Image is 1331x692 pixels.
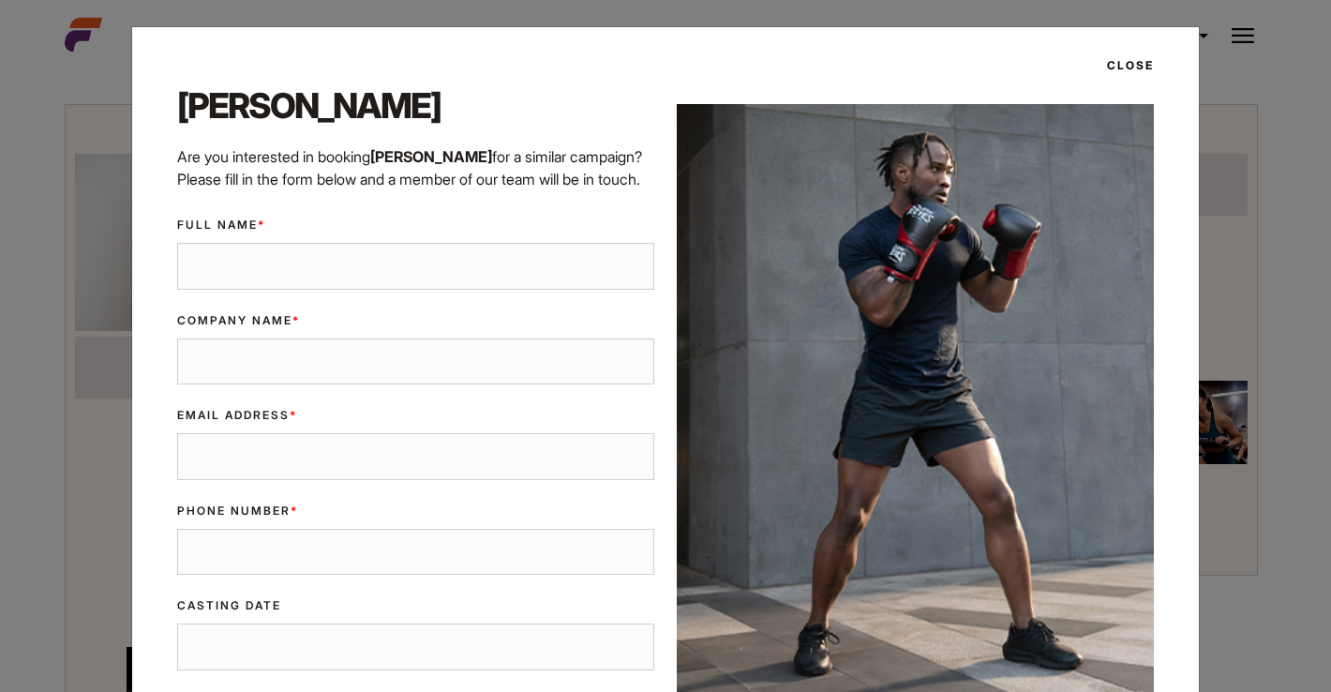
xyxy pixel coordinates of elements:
[370,147,492,166] strong: [PERSON_NAME]
[177,84,441,127] span: [PERSON_NAME]
[177,217,654,233] label: Full Name
[177,503,654,519] label: Phone Number
[177,312,654,329] label: Company Name
[177,597,654,614] label: Casting Date
[177,145,654,190] p: Are you interested in booking for a similar campaign? Please fill in the form below and a member ...
[1096,50,1154,82] button: Close
[177,407,654,424] label: Email Address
